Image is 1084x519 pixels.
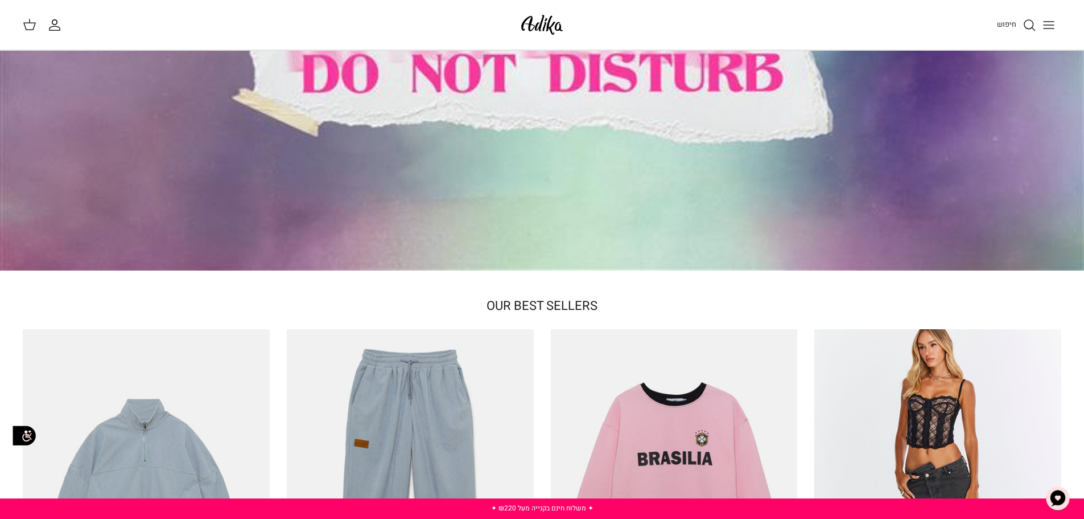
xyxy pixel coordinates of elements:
[9,420,40,451] img: accessibility_icon02.svg
[1036,13,1061,38] button: Toggle menu
[997,19,1016,30] span: חיפוש
[491,503,593,513] a: ✦ משלוח חינם בקנייה מעל ₪220 ✦
[487,297,597,315] a: OUR BEST SELLERS
[48,18,66,32] a: החשבון שלי
[1041,481,1075,516] button: צ'אט
[997,18,1036,32] a: חיפוש
[518,11,566,38] img: Adika IL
